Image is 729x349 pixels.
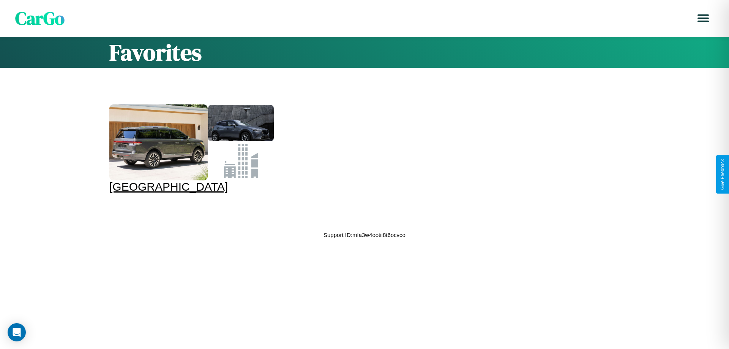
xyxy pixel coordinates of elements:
[109,37,620,68] h1: Favorites
[15,6,65,31] span: CarGo
[109,180,273,193] div: [GEOGRAPHIC_DATA]
[720,159,725,190] div: Give Feedback
[693,8,714,29] button: Open menu
[8,323,26,341] div: Open Intercom Messenger
[323,230,406,240] p: Support ID: mfa3w4ootii8t6ocvco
